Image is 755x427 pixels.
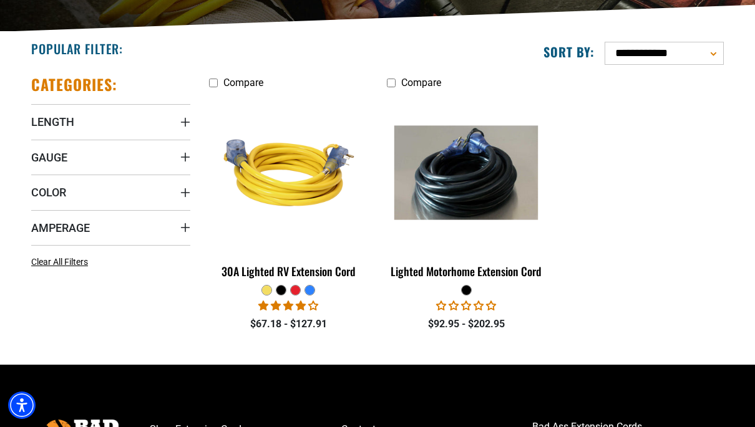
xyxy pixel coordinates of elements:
span: Clear All Filters [31,257,88,267]
h2: Popular Filter: [31,41,123,57]
div: $67.18 - $127.91 [209,317,368,332]
summary: Length [31,104,190,139]
summary: Color [31,175,190,209]
span: Color [31,185,66,199]
a: yellow 30A Lighted RV Extension Cord [209,95,368,284]
span: 0.00 stars [436,300,496,312]
img: yellow [210,101,368,244]
a: black Lighted Motorhome Extension Cord [387,95,546,284]
div: Lighted Motorhome Extension Cord [387,266,546,277]
div: $92.95 - $202.95 [387,317,546,332]
span: Compare [401,77,441,89]
a: Clear All Filters [31,256,93,269]
div: 30A Lighted RV Extension Cord [209,266,368,277]
span: Gauge [31,150,67,165]
span: Length [31,115,74,129]
summary: Gauge [31,140,190,175]
h2: Categories: [31,75,117,94]
label: Sort by: [543,44,595,60]
img: black [387,126,545,220]
div: Accessibility Menu [8,391,36,419]
summary: Amperage [31,210,190,245]
span: Compare [223,77,263,89]
span: Amperage [31,221,90,235]
span: 4.11 stars [258,300,318,312]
